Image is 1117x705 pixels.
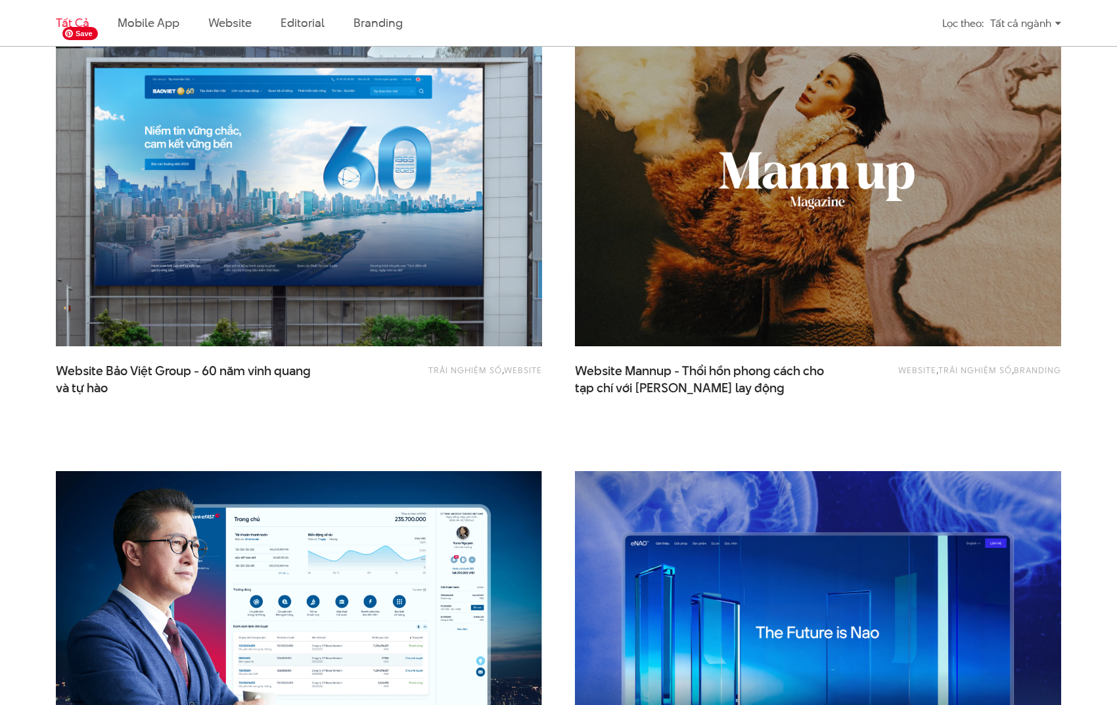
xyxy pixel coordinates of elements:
[281,14,325,31] a: Editorial
[118,14,179,31] a: Mobile app
[353,14,402,31] a: Branding
[56,363,319,396] a: Website Bảo Việt Group - 60 năm vinh quangvà tự hào
[898,364,936,376] a: Website
[62,27,98,40] span: Save
[575,363,838,396] span: Website Mannup - Thổi hồn phong cách cho
[56,14,89,31] a: Tất cả
[348,363,542,389] div: ,
[867,363,1061,389] div: , ,
[990,12,1061,35] div: Tất cả ngành
[32,4,566,362] img: BaoViet 60 năm
[1014,364,1061,376] a: Branding
[56,363,319,396] span: Website Bảo Việt Group - 60 năm vinh quang
[942,12,984,35] div: Lọc theo:
[208,14,252,31] a: Website
[575,380,785,397] span: tạp chí với [PERSON_NAME] lay động
[575,20,1061,346] img: website Mann up
[428,364,502,376] a: Trải nghiệm số
[938,364,1012,376] a: Trải nghiệm số
[56,380,108,397] span: và tự hào
[575,363,838,396] a: Website Mannup - Thổi hồn phong cách chotạp chí với [PERSON_NAME] lay động
[504,364,542,376] a: Website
